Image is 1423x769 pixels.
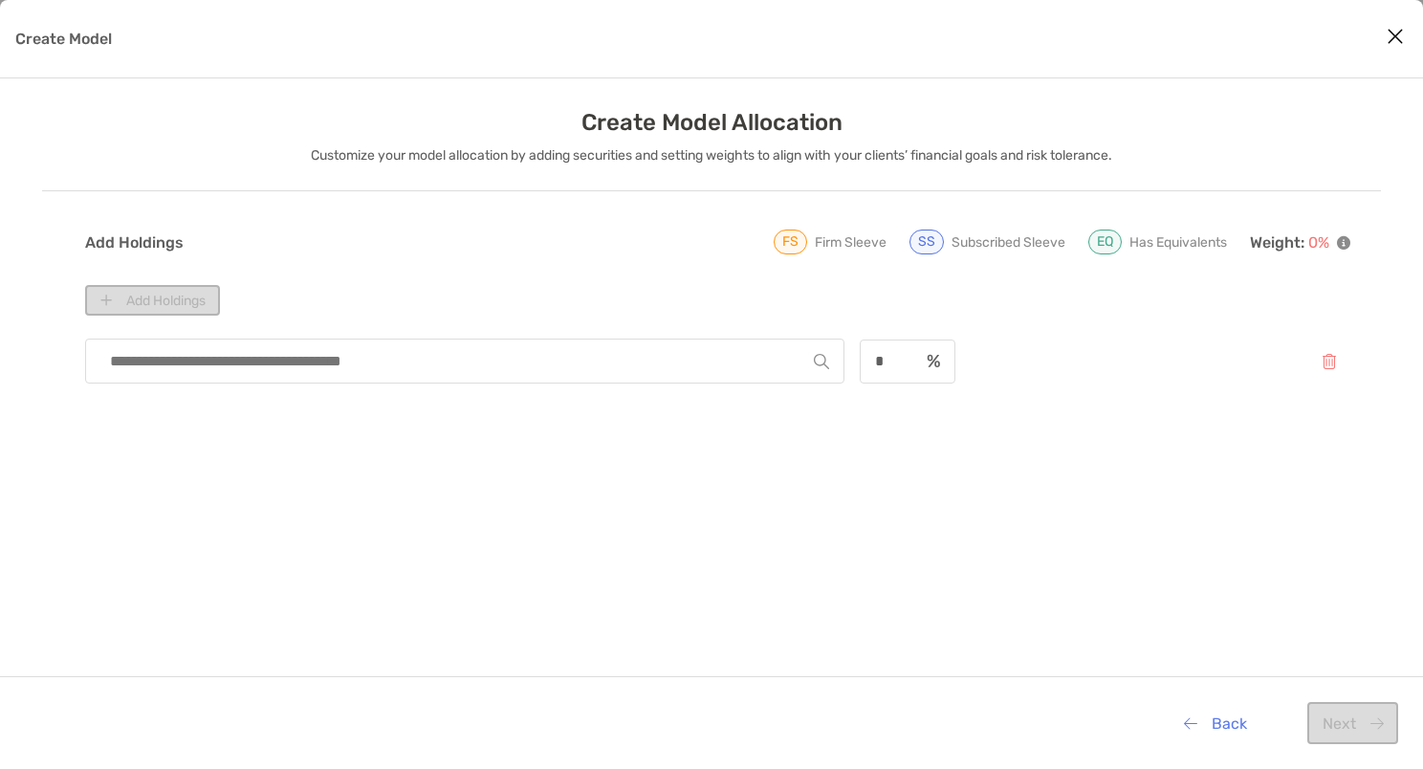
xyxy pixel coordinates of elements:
p: Firm Sleeve [815,231,887,254]
h3: Create Model Allocation [581,109,843,136]
p: Customize your model allocation by adding securities and setting weights to align with your clien... [311,143,1112,167]
p: Subscribed Sleeve [952,231,1065,254]
span: 0 % [1308,233,1329,252]
p: SS [918,235,935,249]
button: Back [1169,702,1261,744]
p: Weight: [1250,231,1350,254]
p: EQ [1097,235,1113,249]
p: Add Holdings [85,231,184,254]
p: FS [782,235,799,249]
img: input icon [927,354,940,368]
p: Create Model [15,27,112,51]
button: Close modal [1381,23,1410,52]
p: Has Equivalents [1129,231,1227,254]
img: Search Icon [814,354,829,369]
